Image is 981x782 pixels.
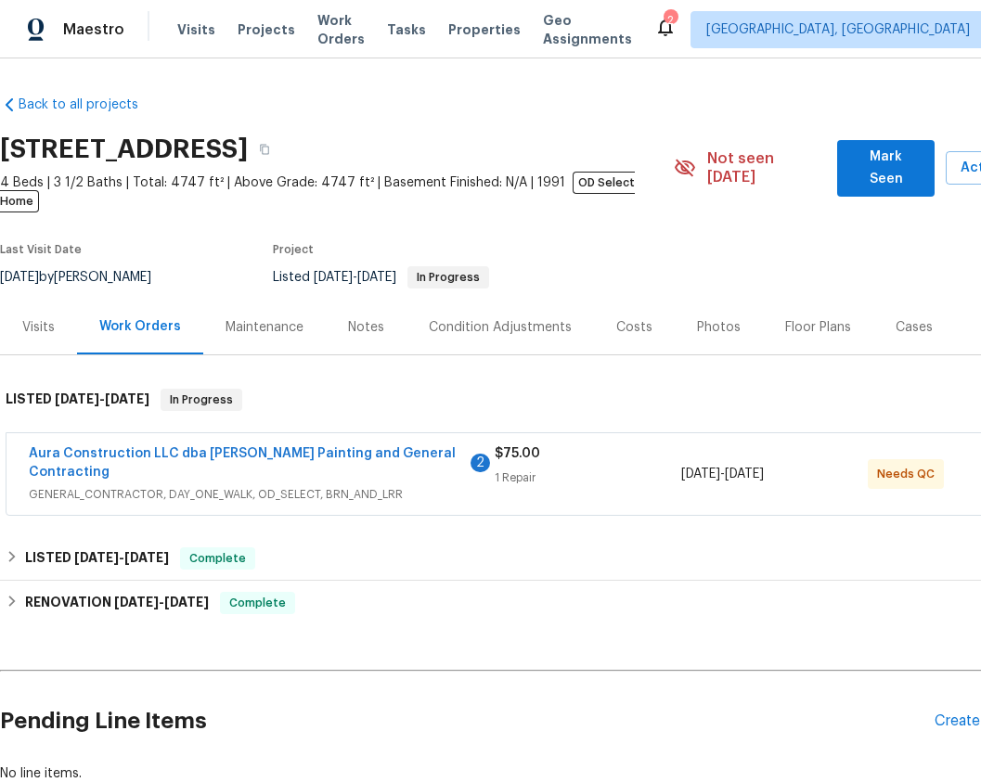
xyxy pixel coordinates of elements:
span: [DATE] [74,551,119,564]
span: [DATE] [124,551,169,564]
span: [DATE] [725,468,764,481]
button: Mark Seen [837,140,936,197]
div: 2 [471,454,490,472]
span: Tasks [387,23,426,36]
a: Aura Construction LLC dba [PERSON_NAME] Painting and General Contracting [29,447,456,479]
span: - [114,596,209,609]
span: Projects [238,20,295,39]
span: Complete [182,549,253,568]
span: Geo Assignments [543,11,632,48]
span: Mark Seen [852,146,921,191]
span: [DATE] [357,271,396,284]
span: [DATE] [164,596,209,609]
div: 2 [664,11,677,30]
h6: LISTED [6,389,149,411]
div: Notes [348,318,384,337]
span: [DATE] [55,392,99,405]
span: Visits [177,20,215,39]
div: Maintenance [226,318,303,337]
div: Costs [616,318,652,337]
div: Visits [22,318,55,337]
span: [GEOGRAPHIC_DATA], [GEOGRAPHIC_DATA] [706,20,970,39]
span: In Progress [162,391,240,409]
span: Needs QC [877,465,942,483]
span: $75.00 [495,447,540,460]
span: Listed [273,271,489,284]
span: Properties [448,20,521,39]
span: In Progress [409,272,487,283]
div: Floor Plans [785,318,851,337]
div: Cases [896,318,933,337]
span: [DATE] [105,392,149,405]
span: Maestro [63,20,124,39]
span: - [55,392,149,405]
span: [DATE] [681,468,720,481]
span: GENERAL_CONTRACTOR, DAY_ONE_WALK, OD_SELECT, BRN_AND_LRR [29,485,495,504]
span: - [314,271,396,284]
div: Photos [697,318,741,337]
h6: LISTED [25,547,169,570]
span: [DATE] [314,271,353,284]
span: - [74,551,169,564]
div: Condition Adjustments [429,318,572,337]
span: - [681,465,764,483]
span: Not seen [DATE] [707,149,825,186]
span: Work Orders [317,11,365,48]
span: Project [273,244,314,255]
button: Copy Address [248,133,281,166]
h6: RENOVATION [25,592,209,614]
span: [DATE] [114,596,159,609]
span: Complete [222,594,293,612]
div: Work Orders [99,317,181,336]
div: 1 Repair [495,468,681,487]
